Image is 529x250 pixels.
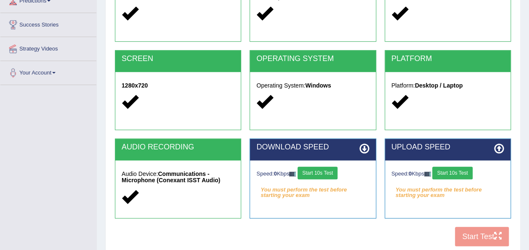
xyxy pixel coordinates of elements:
img: ajax-loader-fb-connection.gif [424,172,431,176]
em: You must perform the test before starting your exam [391,184,504,196]
h2: AUDIO RECORDING [122,143,234,152]
h2: DOWNLOAD SPEED [256,143,369,152]
h2: SCREEN [122,55,234,63]
h2: PLATFORM [391,55,504,63]
em: You must perform the test before starting your exam [256,184,369,196]
button: Start 10s Test [298,167,338,179]
strong: 0 [409,170,412,177]
div: Speed: Kbps [391,167,504,181]
strong: Communications - Microphone (Conexant ISST Audio) [122,170,220,184]
h5: Audio Device: [122,171,234,184]
h2: OPERATING SYSTEM [256,55,369,63]
strong: Windows [305,82,331,89]
h5: Platform: [391,82,504,89]
h5: Operating System: [256,82,369,89]
strong: 1280x720 [122,82,148,89]
strong: 0 [274,170,277,177]
button: Start 10s Test [432,167,472,179]
div: Speed: Kbps [256,167,369,181]
h2: UPLOAD SPEED [391,143,504,152]
img: ajax-loader-fb-connection.gif [289,172,296,176]
a: Your Account [0,61,96,82]
a: Strategy Videos [0,37,96,58]
strong: Desktop / Laptop [415,82,463,89]
a: Success Stories [0,13,96,34]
